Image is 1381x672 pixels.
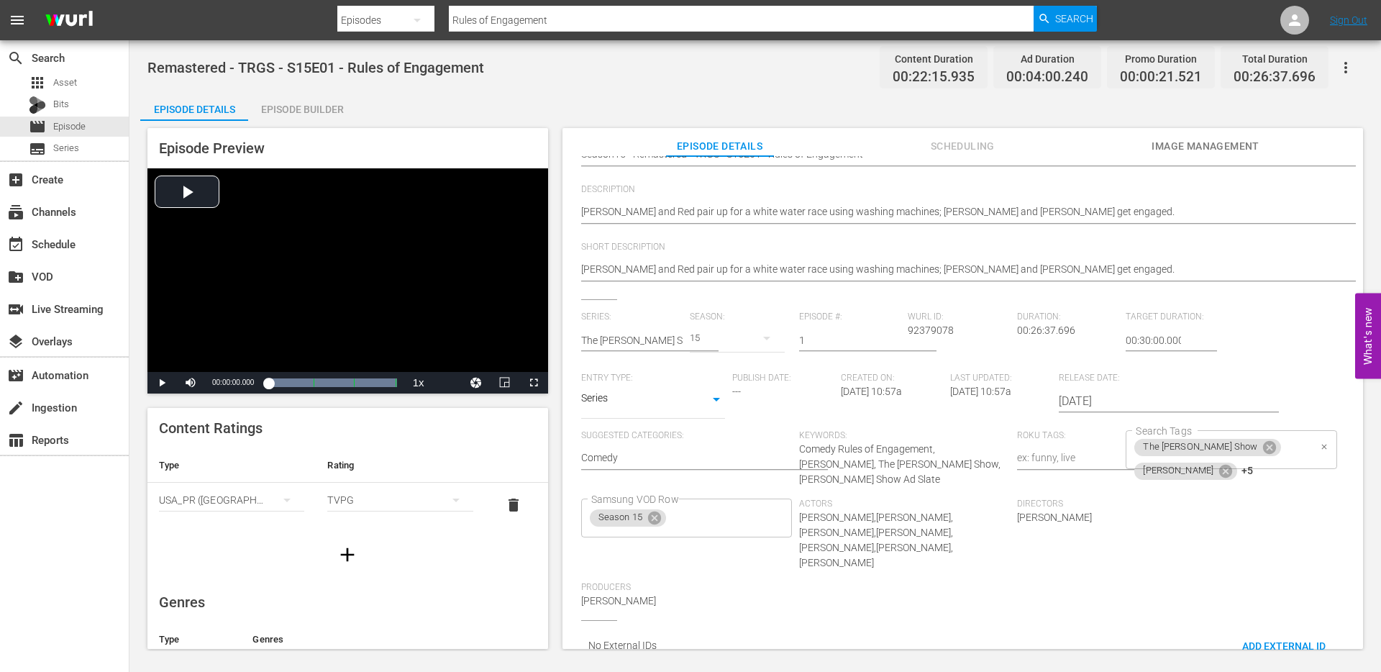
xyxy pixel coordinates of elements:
[1134,439,1281,456] div: The [PERSON_NAME] Show
[159,480,304,520] div: USA_PR ([GEOGRAPHIC_DATA] ([GEOGRAPHIC_DATA]))
[29,74,46,91] span: Asset
[581,595,656,607] span: [PERSON_NAME]
[841,386,902,397] span: [DATE] 10:57a
[950,386,1011,397] span: [DATE] 10:57a
[581,390,725,412] div: Series
[1317,440,1332,455] button: Clear
[950,373,1052,384] span: Last Updated:
[590,509,666,527] div: Season 15
[140,92,248,121] button: Episode Details
[1017,512,1092,523] span: [PERSON_NAME]
[147,168,548,394] div: Video Player
[462,372,491,394] button: Jump To Time
[147,622,241,657] th: Type
[581,204,1337,222] textarea: [PERSON_NAME] and Red pair up for a white water race using washing machines; [PERSON_NAME] and [P...
[1234,69,1316,86] span: 00:26:37.696
[7,367,24,384] span: Automation
[908,324,954,336] span: 92379078
[1231,632,1337,658] button: Add External Id
[53,97,69,112] span: Bits
[581,430,792,442] span: Suggested Categories:
[7,333,24,350] span: Overlays
[690,312,792,323] span: Season:
[140,92,248,127] div: Episode Details
[1126,312,1228,323] span: Target Duration:
[581,373,725,384] span: Entry Type:
[248,92,356,127] div: Episode Builder
[799,512,953,568] span: [PERSON_NAME],[PERSON_NAME],[PERSON_NAME],[PERSON_NAME],[PERSON_NAME],[PERSON_NAME],[PERSON_NAME]
[581,242,1337,253] span: Short Description
[590,512,651,524] span: Season 15
[1134,441,1266,453] span: The [PERSON_NAME] Show
[29,96,46,114] div: Bits
[7,268,24,286] span: VOD
[1017,324,1075,336] span: 00:26:37.696
[581,184,1337,196] span: Description
[147,448,316,483] th: Type
[241,622,503,657] th: Genres
[404,372,433,394] button: Playback Rate
[327,480,473,520] div: TVPG
[1355,294,1381,379] button: Open Feedback Widget
[581,632,1337,658] div: No External IDs
[53,76,77,90] span: Asset
[159,140,265,157] span: Episode Preview
[799,312,901,323] span: Episode #:
[7,432,24,449] span: Reports
[581,312,683,323] span: Series:
[1017,499,1228,510] span: Directors
[316,448,484,483] th: Rating
[1134,463,1237,480] div: [PERSON_NAME]
[581,582,792,594] span: Producers
[799,430,1010,442] span: Keywords:
[268,378,396,387] div: Progress Bar
[496,488,531,522] button: delete
[1330,14,1367,26] a: Sign Out
[1034,6,1097,32] button: Search
[1241,465,1253,477] span: +5
[1120,69,1202,86] span: 00:00:21.521
[159,594,205,611] span: Genres
[666,137,774,155] span: Episode Details
[732,386,741,397] span: ---
[7,236,24,253] span: Schedule
[1055,6,1093,32] span: Search
[893,69,975,86] span: 00:22:15.935
[248,92,356,121] button: Episode Builder
[147,59,484,76] span: Remastered - TRGS - S15E01 - Rules of Engagement
[1059,373,1243,384] span: Release Date:
[908,312,1010,323] span: Wurl ID:
[1017,312,1119,323] span: Duration:
[732,373,834,384] span: Publish Date:
[212,378,254,386] span: 00:00:00.000
[53,119,86,134] span: Episode
[519,372,548,394] button: Fullscreen
[893,49,975,69] div: Content Duration
[53,141,79,155] span: Series
[1120,49,1202,69] div: Promo Duration
[7,171,24,189] span: Create
[1006,69,1088,86] span: 00:04:00.240
[147,372,176,394] button: Play
[1017,430,1119,442] span: Roku Tags:
[799,443,1001,485] span: Comedy Rules of Engagement, [PERSON_NAME], The [PERSON_NAME] Show, [PERSON_NAME] Show Ad Slate
[1231,640,1337,652] span: Add External Id
[7,204,24,221] span: Channels
[841,373,943,384] span: Created On:
[581,450,792,468] textarea: Comedy
[147,448,548,527] table: simple table
[7,50,24,67] span: Search
[7,301,24,318] span: Live Streaming
[29,118,46,135] span: movie
[7,399,24,417] span: Ingestion
[9,12,26,29] span: menu
[1006,49,1088,69] div: Ad Duration
[491,372,519,394] button: Picture-in-Picture
[690,318,785,358] div: 15
[581,262,1337,279] textarea: [PERSON_NAME] and Red pair up for a white water race using washing machines; [PERSON_NAME] and [P...
[29,140,46,158] span: Series
[176,372,205,394] button: Mute
[505,496,522,514] span: delete
[1152,137,1259,155] span: Image Management
[1134,465,1222,477] span: [PERSON_NAME]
